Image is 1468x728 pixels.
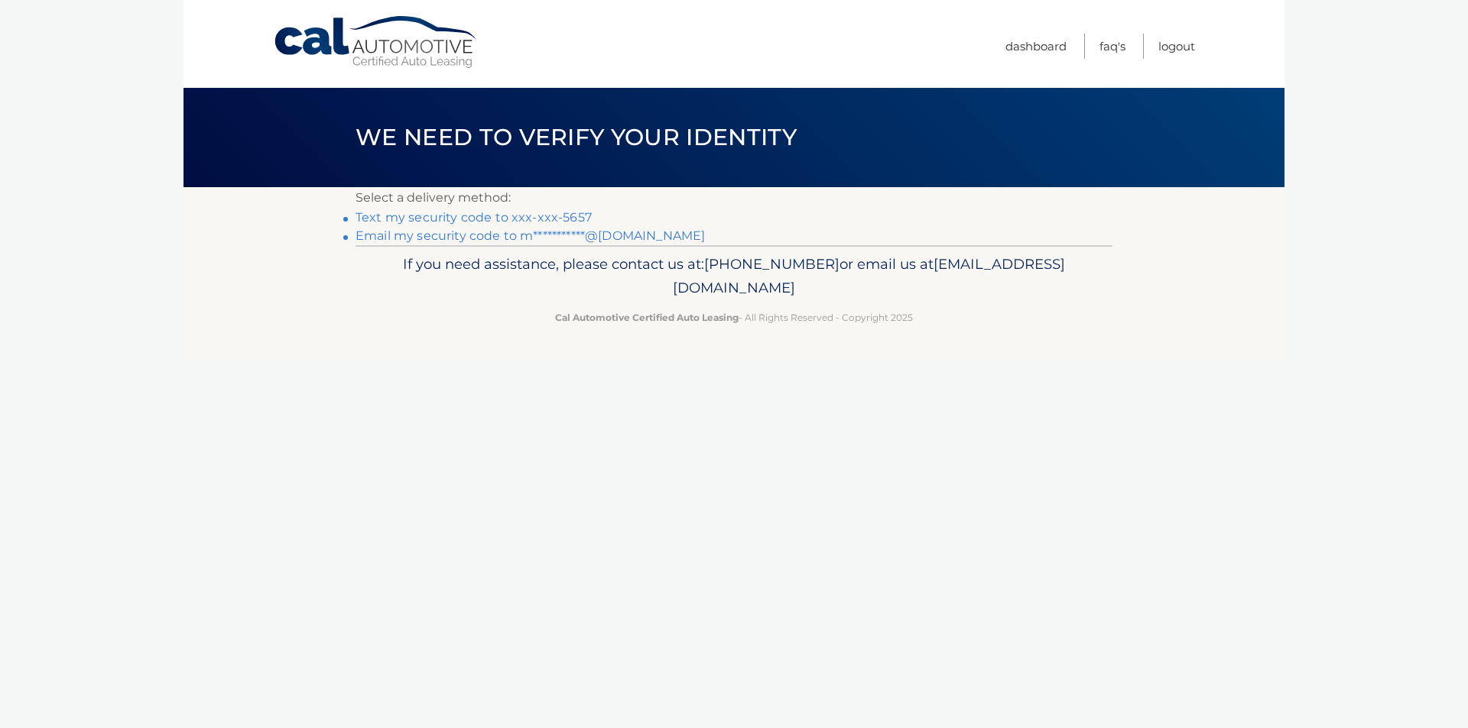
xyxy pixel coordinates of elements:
[356,210,592,225] a: Text my security code to xxx-xxx-5657
[555,312,739,323] strong: Cal Automotive Certified Auto Leasing
[1158,34,1195,59] a: Logout
[1005,34,1067,59] a: Dashboard
[273,15,479,70] a: Cal Automotive
[356,187,1112,209] p: Select a delivery method:
[365,309,1103,325] p: - All Rights Reserved - Copyright 2025
[365,252,1103,301] p: If you need assistance, please contact us at: or email us at
[1099,34,1125,59] a: FAQ's
[356,123,797,151] span: We need to verify your identity
[704,255,840,273] span: [PHONE_NUMBER]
